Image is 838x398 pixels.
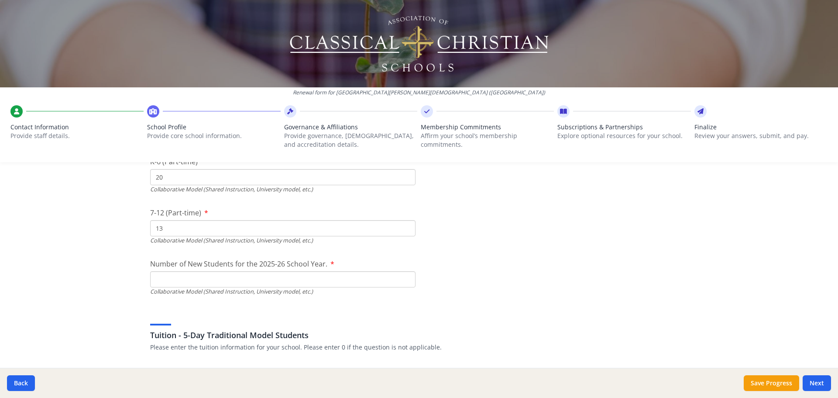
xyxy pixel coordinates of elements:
[150,208,201,218] span: 7-12 (Part-time)
[150,343,688,352] p: Please enter the tuition information for your school. Please enter 0 if the question is not appli...
[10,132,144,140] p: Provide staff details.
[147,132,280,140] p: Provide core school information.
[10,123,144,132] span: Contact Information
[744,375,799,391] button: Save Progress
[421,123,554,132] span: Membership Commitments
[147,123,280,132] span: School Profile
[150,287,416,296] div: Collaborative Model (Shared Instruction, University model, etc.)
[557,132,690,140] p: Explore optional resources for your school.
[284,132,417,149] p: Provide governance, [DEMOGRAPHIC_DATA], and accreditation details.
[288,13,550,74] img: Logo
[694,123,828,132] span: Finalize
[7,375,35,391] button: Back
[150,329,688,341] h3: Tuition - 5-Day Traditional Model Students
[284,123,417,132] span: Governance & Affiliations
[421,132,554,149] p: Affirm your school’s membership commitments.
[150,259,327,269] span: Number of New Students for the 2025-26 School Year.
[557,123,690,132] span: Subscriptions & Partnerships
[803,375,831,391] button: Next
[150,236,416,245] div: Collaborative Model (Shared Instruction, University model, etc.)
[694,132,828,140] p: Review your answers, submit, and pay.
[150,185,416,194] div: Collaborative Model (Shared Instruction, University model, etc.)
